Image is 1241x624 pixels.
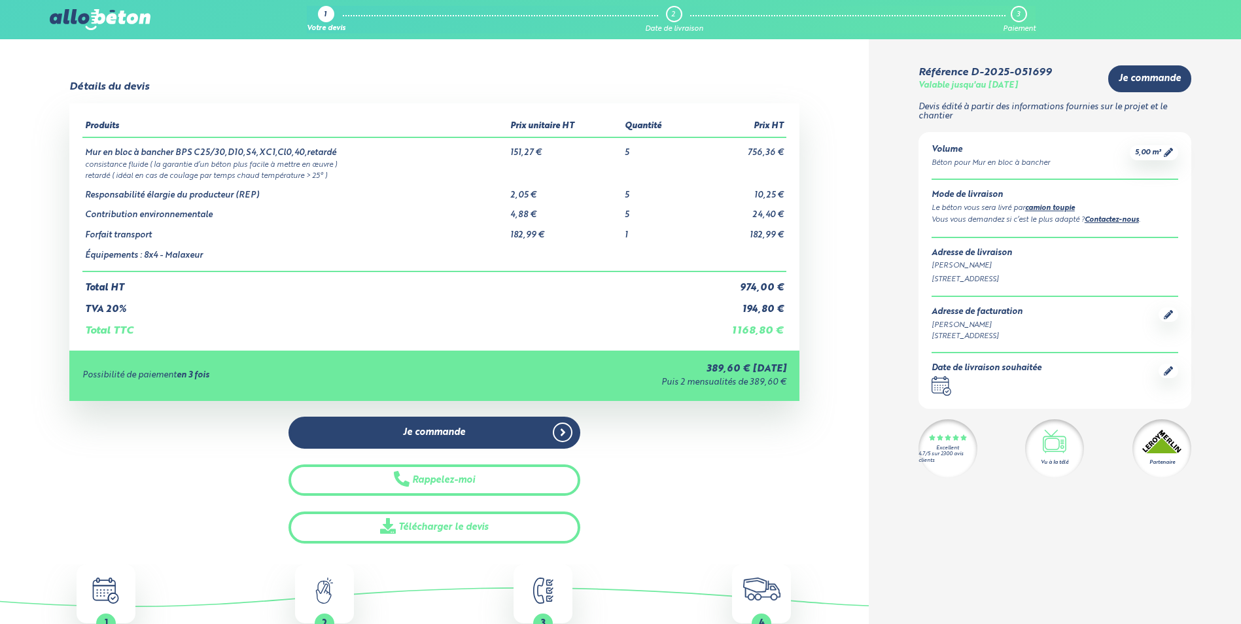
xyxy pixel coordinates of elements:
div: Votre devis [307,25,345,33]
div: Date de livraison [645,25,703,33]
p: Devis édité à partir des informations fournies sur le projet et le chantier [918,103,1191,122]
td: 974,00 € [692,271,786,294]
td: Contribution environnementale [82,200,508,220]
iframe: Help widget launcher [1125,573,1227,610]
div: [STREET_ADDRESS] [932,274,1178,285]
th: Produits [82,116,508,137]
a: Je commande [288,417,580,449]
td: Total HT [82,271,691,294]
td: 1 168,80 € [692,315,786,337]
div: Date de livraison souhaitée [932,364,1041,373]
button: Rappelez-moi [288,464,580,496]
div: [STREET_ADDRESS] [932,331,1023,342]
div: Référence D-2025-051699 [918,67,1051,78]
td: 1 [622,220,691,241]
div: Volume [932,145,1050,155]
div: [PERSON_NAME] [932,320,1023,331]
td: Équipements : 8x4 - Malaxeur [82,241,508,272]
td: 5 [622,137,691,158]
td: Forfait transport [82,220,508,241]
div: 1 [324,11,326,20]
td: 756,36 € [692,137,786,158]
a: Télécharger le devis [288,511,580,544]
a: 3 Paiement [1003,6,1036,33]
a: 2 Date de livraison [645,6,703,33]
td: Mur en bloc à bancher BPS C25/30,D10,S4,XC1,Cl0,40,retardé [82,137,508,158]
strong: en 3 fois [177,371,209,379]
a: camion toupie [1025,205,1075,212]
div: [PERSON_NAME] [932,260,1178,271]
img: truck.c7a9816ed8b9b1312949.png [743,578,780,600]
td: consistance fluide ( la garantie d’un béton plus facile à mettre en œuvre ) [82,158,786,169]
div: 389,60 € [DATE] [437,364,786,375]
a: Contactez-nous [1085,217,1139,224]
td: 24,40 € [692,200,786,220]
div: Puis 2 mensualités de 389,60 € [437,378,786,388]
div: Excellent [936,445,959,451]
td: 5 [622,200,691,220]
div: Valable jusqu'au [DATE] [918,81,1018,91]
div: 3 [1017,10,1020,19]
td: Total TTC [82,315,691,337]
div: Paiement [1003,25,1036,33]
td: retardé ( idéal en cas de coulage par temps chaud température > 25° ) [82,169,786,181]
div: Possibilité de paiement [82,371,437,381]
div: 4.7/5 sur 2300 avis clients [918,451,977,463]
div: Adresse de facturation [932,307,1023,317]
td: 2,05 € [508,181,623,201]
div: Vu à la télé [1041,459,1068,466]
div: Béton pour Mur en bloc à bancher [932,158,1050,169]
td: 10,25 € [692,181,786,201]
div: Partenaire [1149,459,1175,466]
td: 182,99 € [692,220,786,241]
td: TVA 20% [82,294,691,315]
th: Prix HT [692,116,786,137]
td: 182,99 € [508,220,623,241]
div: 2 [671,10,675,19]
div: Le béton vous sera livré par [932,203,1178,215]
th: Prix unitaire HT [508,116,623,137]
span: Je commande [403,427,465,438]
td: 151,27 € [508,137,623,158]
div: Détails du devis [69,81,149,93]
th: Quantité [622,116,691,137]
td: 5 [622,181,691,201]
a: 1 Votre devis [307,6,345,33]
span: Je commande [1119,73,1181,84]
a: Je commande [1108,65,1191,92]
td: 194,80 € [692,294,786,315]
div: Mode de livraison [932,190,1178,200]
img: allobéton [50,9,150,30]
td: Responsabilité élargie du producteur (REP) [82,181,508,201]
td: 4,88 € [508,200,623,220]
div: Adresse de livraison [932,249,1178,258]
div: Vous vous demandez si c’est le plus adapté ? . [932,215,1178,226]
